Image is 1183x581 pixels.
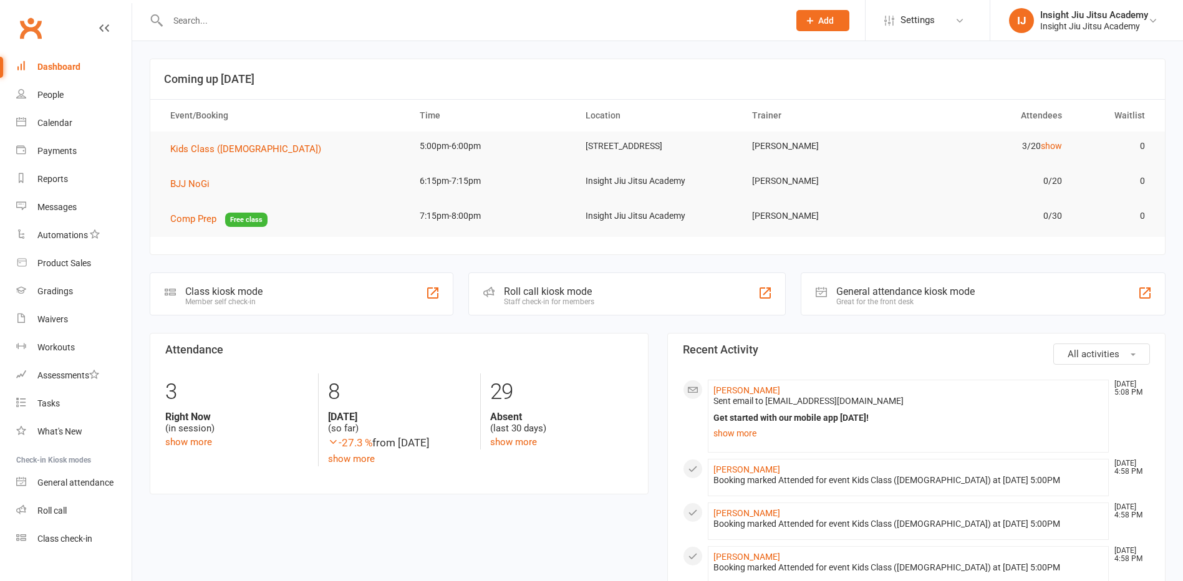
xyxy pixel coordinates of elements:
div: (last 30 days) [490,411,633,435]
div: Class kiosk mode [185,286,263,297]
a: Product Sales [16,249,132,277]
div: People [37,90,64,100]
div: Automations [37,230,88,240]
a: Automations [16,221,132,249]
div: (in session) [165,411,309,435]
a: [PERSON_NAME] [713,552,780,562]
div: 8 [328,373,471,411]
time: [DATE] 4:58 PM [1108,459,1149,476]
th: Location [574,100,740,132]
h3: Recent Activity [683,343,1151,356]
time: [DATE] 4:58 PM [1108,547,1149,563]
a: Workouts [16,334,132,362]
td: 0/20 [907,166,1073,196]
div: Get started with our mobile app [DATE]! [713,413,1104,423]
strong: Absent [490,411,633,423]
div: Staff check-in for members [504,297,594,306]
a: show [1041,141,1062,151]
div: Member self check-in [185,297,263,306]
td: Insight Jiu Jitsu Academy [574,201,740,231]
span: Kids Class ([DEMOGRAPHIC_DATA]) [170,143,321,155]
a: show more [713,425,1104,442]
a: [PERSON_NAME] [713,508,780,518]
div: Booking marked Attended for event Kids Class ([DEMOGRAPHIC_DATA]) at [DATE] 5:00PM [713,519,1104,529]
th: Event/Booking [159,100,408,132]
div: (so far) [328,411,471,435]
a: Roll call [16,497,132,525]
th: Time [408,100,574,132]
span: Add [818,16,834,26]
a: Messages [16,193,132,221]
div: Waivers [37,314,68,324]
a: Class kiosk mode [16,525,132,553]
h3: Attendance [165,343,633,356]
td: 0 [1073,166,1156,196]
a: show more [165,436,212,448]
a: [PERSON_NAME] [713,464,780,474]
div: Gradings [37,286,73,296]
button: All activities [1053,343,1150,365]
div: Insight Jiu Jitsu Academy [1040,21,1148,32]
div: Insight Jiu Jitsu Academy [1040,9,1148,21]
span: Sent email to [EMAIL_ADDRESS][DOMAIN_NAME] [713,396,904,406]
span: Comp Prep [170,213,216,224]
button: Add [796,10,849,31]
td: 5:00pm-6:00pm [408,132,574,161]
td: 7:15pm-8:00pm [408,201,574,231]
div: Payments [37,146,77,156]
div: from [DATE] [328,435,471,451]
td: [PERSON_NAME] [741,201,907,231]
span: -27.3 % [328,436,372,449]
div: Great for the front desk [836,297,975,306]
div: What's New [37,426,82,436]
a: show more [328,453,375,464]
button: BJJ NoGi [170,176,218,191]
h3: Coming up [DATE] [164,73,1151,85]
span: Free class [225,213,268,227]
span: BJJ NoGi [170,178,210,190]
a: Gradings [16,277,132,305]
span: All activities [1068,348,1119,360]
td: [STREET_ADDRESS] [574,132,740,161]
div: 29 [490,373,633,411]
div: IJ [1009,8,1034,33]
td: [PERSON_NAME] [741,166,907,196]
div: Class check-in [37,534,92,544]
td: 0/30 [907,201,1073,231]
a: Tasks [16,390,132,418]
div: Assessments [37,370,99,380]
span: Settings [901,6,935,34]
a: Calendar [16,109,132,137]
div: Roll call [37,506,67,516]
a: Reports [16,165,132,193]
a: Waivers [16,305,132,334]
div: Reports [37,174,68,184]
td: 6:15pm-7:15pm [408,166,574,196]
div: Roll call kiosk mode [504,286,594,297]
div: Booking marked Attended for event Kids Class ([DEMOGRAPHIC_DATA]) at [DATE] 5:00PM [713,562,1104,573]
div: Product Sales [37,258,91,268]
a: What's New [16,418,132,446]
div: General attendance kiosk mode [836,286,975,297]
a: Payments [16,137,132,165]
div: Booking marked Attended for event Kids Class ([DEMOGRAPHIC_DATA]) at [DATE] 5:00PM [713,475,1104,486]
button: Comp PrepFree class [170,211,268,227]
td: 3/20 [907,132,1073,161]
strong: [DATE] [328,411,471,423]
a: [PERSON_NAME] [713,385,780,395]
button: Kids Class ([DEMOGRAPHIC_DATA]) [170,142,330,156]
th: Waitlist [1073,100,1156,132]
th: Trainer [741,100,907,132]
td: 0 [1073,132,1156,161]
div: Dashboard [37,62,80,72]
td: 0 [1073,201,1156,231]
div: Tasks [37,398,60,408]
div: Workouts [37,342,75,352]
div: Calendar [37,118,72,128]
th: Attendees [907,100,1073,132]
strong: Right Now [165,411,309,423]
time: [DATE] 5:08 PM [1108,380,1149,396]
a: show more [490,436,537,448]
td: [PERSON_NAME] [741,132,907,161]
div: 3 [165,373,309,411]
